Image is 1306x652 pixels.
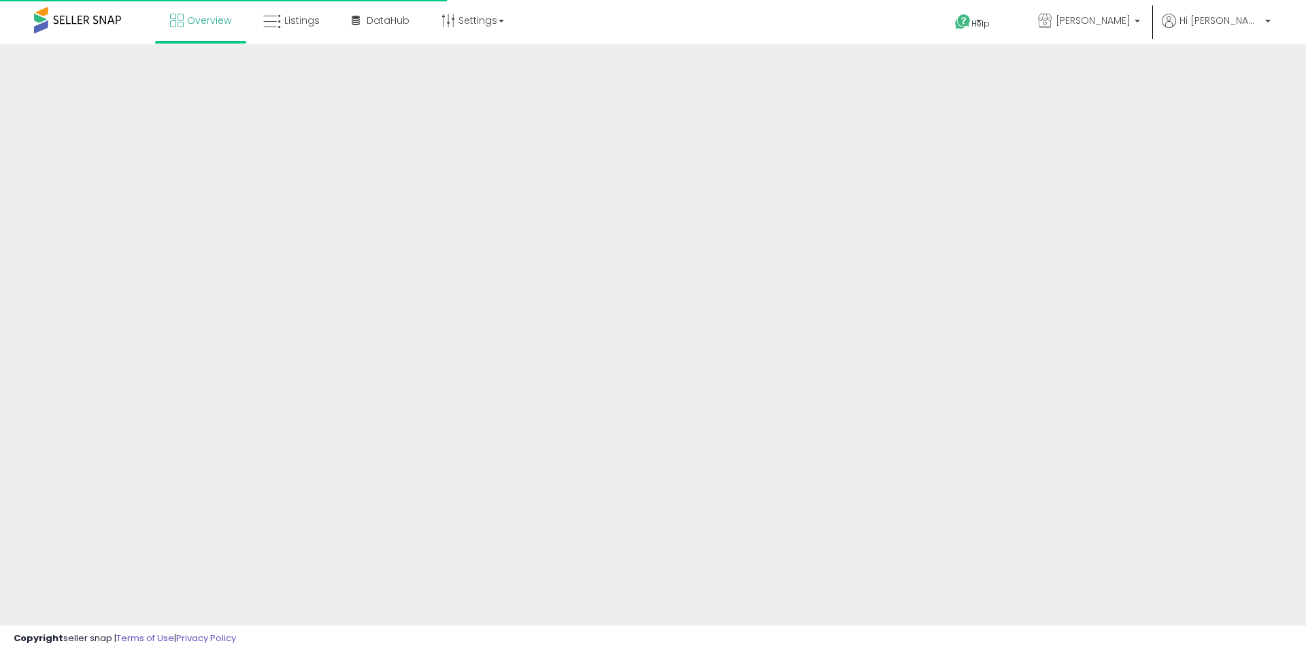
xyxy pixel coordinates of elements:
[187,14,231,27] span: Overview
[1056,14,1131,27] span: [PERSON_NAME]
[954,14,971,31] i: Get Help
[1162,14,1271,44] a: Hi [PERSON_NAME]
[367,14,409,27] span: DataHub
[971,18,990,29] span: Help
[1179,14,1261,27] span: Hi [PERSON_NAME]
[944,3,1016,44] a: Help
[284,14,320,27] span: Listings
